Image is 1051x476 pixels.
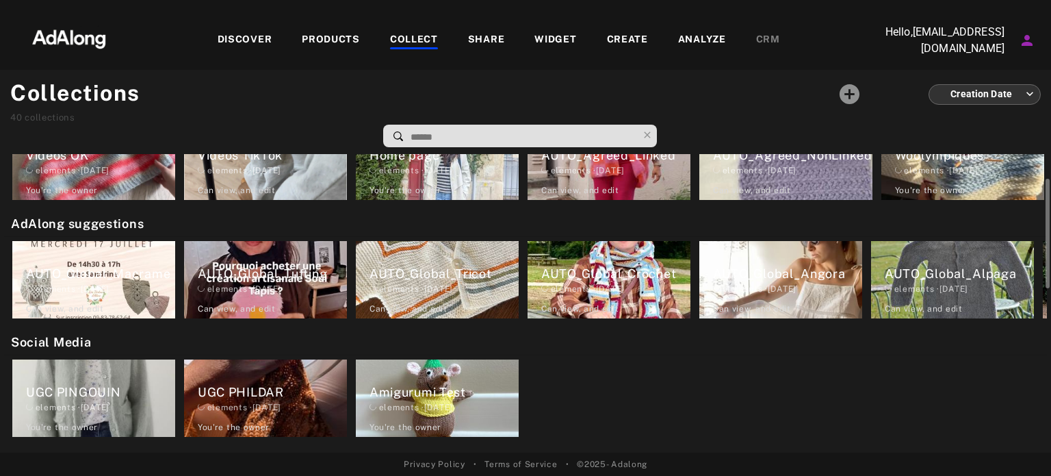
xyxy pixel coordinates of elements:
div: Can view , and edit [26,303,104,315]
div: DISCOVER [218,32,272,49]
div: Amigurumi Test [369,383,519,401]
div: UGC PINGOUIN elements ·[DATE]You're the owner [8,355,179,441]
span: • [566,458,569,471]
img: 63233d7d88ed69de3c212112c67096b6.png [9,17,129,58]
a: Terms of Service [484,458,557,471]
div: AUTO_Global_Crochet [541,264,690,283]
div: You're the owner [895,184,967,197]
div: AUTO_Global_Macrame [26,264,175,283]
div: Woolympiques [895,146,1044,164]
div: Home page [369,146,519,164]
div: You're the owner [26,184,98,197]
div: elements · [DATE] [369,164,519,177]
h2: AdAlong suggestions [11,214,1047,233]
div: AUTO_Global_Angora [713,264,862,283]
div: elements · [DATE] [198,283,347,295]
div: AUTO_Global_Angora elements ·[DATE]Can view, and edit [695,237,866,323]
div: Can view , and edit [369,303,447,315]
div: Can view , and edit [198,184,276,197]
div: ANALYZE [678,32,726,49]
div: collections [10,111,140,125]
div: elements · [DATE] [369,283,519,295]
div: elements · [DATE] [713,283,862,295]
div: You're the owner [369,421,441,434]
div: Videos OK elements ·[DATE]You're the owner [8,118,179,204]
div: AUTO_Global_Tufting [198,264,347,283]
button: Add a collecton [832,77,867,112]
div: elements · [DATE] [26,164,175,177]
a: Privacy Policy [404,458,465,471]
div: UGC PHILDAR elements ·[DATE]You're the owner [180,355,351,441]
div: Can view , and edit [541,184,619,197]
h1: Collections [10,77,140,110]
div: elements · [DATE] [198,401,347,414]
div: AUTO_Agreed_NonLinked elements ·[DATE]Can view, and edit [695,118,877,204]
button: Account settings [1015,29,1039,52]
div: elements · [DATE] [369,401,519,414]
div: elements · [DATE] [885,283,1034,295]
div: WIDGET [534,32,576,49]
div: Can view , and edit [713,303,791,315]
span: 40 [10,112,22,123]
div: CRM [756,32,780,49]
div: elements · [DATE] [541,283,690,295]
div: You're the owner [26,421,98,434]
div: You're the owner [369,184,441,197]
span: © 2025 - Adalong [577,458,647,471]
div: PRODUCTS [302,32,360,49]
div: CREATE [607,32,648,49]
div: COLLECT [390,32,438,49]
div: AUTO_Global_Alpaga [885,264,1034,283]
h2: Social Media [11,333,1047,351]
div: Widget de chat [983,410,1051,476]
div: Creation Date [941,76,1034,112]
div: Videos OK [26,146,175,164]
div: Videos TikTok [198,146,347,164]
div: UGC PHILDAR [198,383,347,401]
div: You're the owner [198,421,270,434]
div: elements · [DATE] [541,164,690,177]
div: elements · [DATE] [198,164,347,177]
div: AUTO_Global_Crochet elements ·[DATE]Can view, and edit [523,237,695,323]
div: elements · [DATE] [26,283,175,295]
div: elements · [DATE] [713,164,872,177]
iframe: Chat Widget [983,410,1051,476]
div: AUTO_Agreed_NonLinked [713,146,872,164]
div: AUTO_Global_Tricot elements ·[DATE]Can view, and edit [352,237,523,323]
div: AUTO_Global_Alpaga elements ·[DATE]Can view, and edit [867,237,1038,323]
p: Hello, [EMAIL_ADDRESS][DOMAIN_NAME] [868,24,1004,57]
div: Can view , and edit [713,184,791,197]
div: Can view , and edit [885,303,963,315]
h2: Website [11,451,1047,470]
span: • [473,458,477,471]
div: AUTO_Agreed_Linked [541,146,690,164]
div: UGC PINGOUIN [26,383,175,401]
div: SHARE [468,32,505,49]
div: AUTO_Global_Macrame elements ·[DATE]Can view, and edit [8,237,179,323]
div: Can view , and edit [541,303,619,315]
div: elements · [DATE] [895,164,1044,177]
div: AUTO_Global_Tufting elements ·[DATE]Can view, and edit [180,237,351,323]
div: Videos TikTok elements ·[DATE]Can view, and edit [180,118,351,204]
div: Woolympiques elements ·[DATE]You're the owner [877,118,1048,204]
div: AUTO_Global_Tricot [369,264,519,283]
div: AUTO_Agreed_Linked elements ·[DATE]Can view, and edit [523,118,695,204]
div: Home page elements ·[DATE]You're the owner [352,118,523,204]
div: Amigurumi Test elements ·[DATE]You're the owner [352,355,523,441]
div: Can view , and edit [198,303,276,315]
div: elements · [DATE] [26,401,175,414]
